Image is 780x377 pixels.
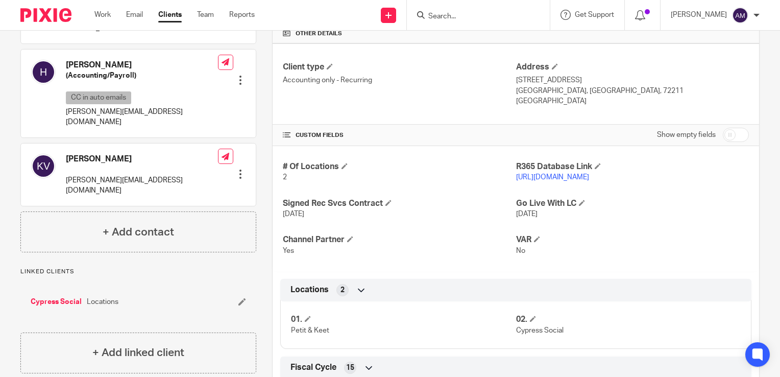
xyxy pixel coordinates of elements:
[291,314,516,325] h4: 01.
[290,285,329,295] span: Locations
[516,96,749,106] p: [GEOGRAPHIC_DATA]
[283,198,516,209] h4: Signed Rec Svcs Contract
[66,175,218,196] p: [PERSON_NAME][EMAIL_ADDRESS][DOMAIN_NAME]
[103,224,174,240] h4: + Add contact
[575,11,614,18] span: Get Support
[87,297,118,307] span: Locations
[346,363,354,373] span: 15
[283,210,304,218] span: [DATE]
[427,12,519,21] input: Search
[31,60,56,84] img: svg%3E
[516,314,741,325] h4: 02.
[20,8,71,22] img: Pixie
[671,10,727,20] p: [PERSON_NAME]
[516,198,749,209] h4: Go Live With LC
[291,327,329,334] span: Petit & Keet
[516,62,749,73] h4: Address
[516,174,589,181] a: [URL][DOMAIN_NAME]
[66,107,218,128] p: [PERSON_NAME][EMAIL_ADDRESS][DOMAIN_NAME]
[66,70,218,81] h5: (Accounting/Payroll)
[66,154,218,164] h4: [PERSON_NAME]
[296,30,342,38] span: Other details
[516,210,538,218] span: [DATE]
[283,234,516,245] h4: Channel Partner
[158,10,182,20] a: Clients
[340,285,345,295] span: 2
[516,327,564,334] span: Cypress Social
[283,75,516,85] p: Accounting only - Recurring
[290,362,336,373] span: Fiscal Cycle
[197,10,214,20] a: Team
[20,268,256,276] p: Linked clients
[31,154,56,178] img: svg%3E
[516,161,749,172] h4: R365 Database Link
[516,86,749,96] p: [GEOGRAPHIC_DATA], [GEOGRAPHIC_DATA], 72211
[126,10,143,20] a: Email
[516,247,525,254] span: No
[92,345,184,361] h4: + Add linked client
[94,10,111,20] a: Work
[516,234,749,245] h4: VAR
[657,130,716,140] label: Show empty fields
[283,161,516,172] h4: # Of Locations
[66,60,218,70] h4: [PERSON_NAME]
[66,91,131,104] p: CC in auto emails
[283,174,287,181] span: 2
[283,247,294,254] span: Yes
[732,7,748,23] img: svg%3E
[229,10,255,20] a: Reports
[283,62,516,73] h4: Client type
[31,297,82,307] a: Cypress Social
[516,75,749,85] p: [STREET_ADDRESS]
[283,131,516,139] h4: CUSTOM FIELDS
